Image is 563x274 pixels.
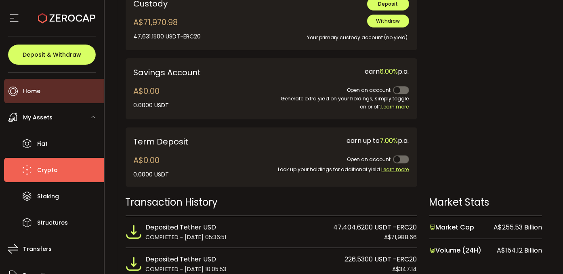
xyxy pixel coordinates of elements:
span: 226.5300 USDT -ERC20 [345,254,417,265]
span: Deposited Tether USD [146,222,216,233]
span: earn p.a. [365,67,409,76]
span: Learn more [382,166,409,173]
span: Withdraw [376,17,400,24]
span: Open an account [347,156,391,163]
iframe: Chat Widget [523,235,563,274]
div: 0.0000 USDT [134,101,169,110]
span: Market Cap [429,222,475,233]
span: Staking [37,191,59,202]
span: Deposited Tether USD [146,254,216,265]
div: 47,631.1500 USDT-ERC20 [134,32,201,41]
div: Your primary custody account (no yield). [256,28,409,42]
span: A$71,988.66 [384,233,417,242]
span: 6.00% [380,67,398,76]
span: 47,404.6200 USDT -ERC20 [334,222,417,233]
span: A$154.12 Billion [497,245,542,256]
span: COMPLETED ~ [DATE] 05:36:51 [146,233,227,242]
button: Withdraw [367,15,409,28]
div: A$0.00 [134,154,169,179]
div: A$71,970.98 [134,16,201,41]
span: COMPLETED ~ [DATE] 10:05:53 [146,265,227,274]
div: Market Stats [429,195,542,209]
div: 0.0000 USDT [134,170,169,179]
span: Fiat [37,138,48,150]
span: earn up to p.a. [347,136,409,145]
div: Savings Account [134,66,265,79]
span: Deposit & Withdraw [23,52,81,57]
span: Structures [37,217,68,229]
span: A$347.14 [393,265,417,274]
div: Generate extra yield on your holdings; simply toggle on or off. [277,95,409,111]
span: Deposit [378,0,398,7]
span: Learn more [382,103,409,110]
div: Transaction History [126,195,417,209]
span: Transfers [23,243,52,255]
span: Crypto [37,164,58,176]
div: A$0.00 [134,85,169,110]
span: Home [23,85,40,97]
div: Term Deposit [134,136,244,148]
span: My Assets [23,112,53,123]
span: A$255.53 Billion [494,222,542,233]
div: Lock up your holdings for additional yield. [256,166,409,174]
button: Deposit & Withdraw [8,45,96,65]
span: 7.00% [380,136,398,145]
span: Open an account [347,87,391,93]
span: Volume (24H) [429,245,482,256]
